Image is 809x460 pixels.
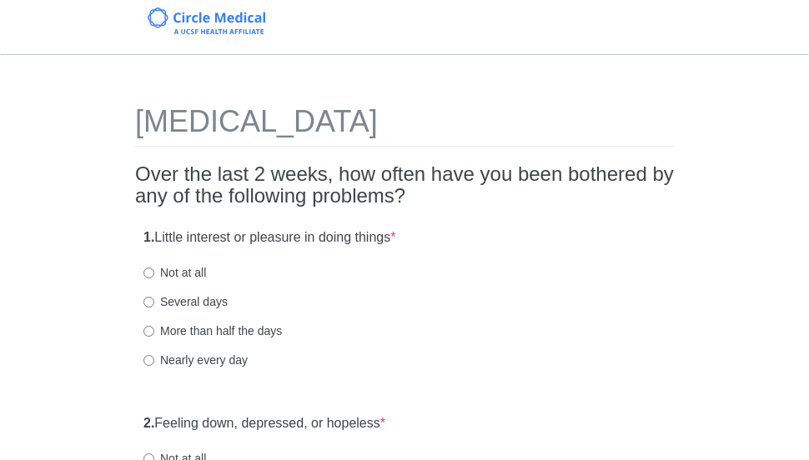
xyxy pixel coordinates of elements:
label: More than half the days [143,322,282,339]
input: Not at all [143,267,154,278]
input: Several days [143,297,154,307]
strong: 1. [143,230,154,244]
label: Nearly every day [143,352,248,368]
h2: Over the last 2 weeks, how often have you been bothered by any of the following problems? [135,163,674,207]
label: Little interest or pleasure in doing things [143,228,395,247]
label: Several days [143,293,228,310]
strong: 2. [143,416,154,430]
label: Not at all [143,264,206,281]
input: Nearly every day [143,355,154,366]
img: Circle Medical Logo [148,7,265,34]
label: Feeling down, depressed, or hopeless [143,414,385,433]
input: More than half the days [143,326,154,337]
h1: [MEDICAL_DATA] [135,105,674,147]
